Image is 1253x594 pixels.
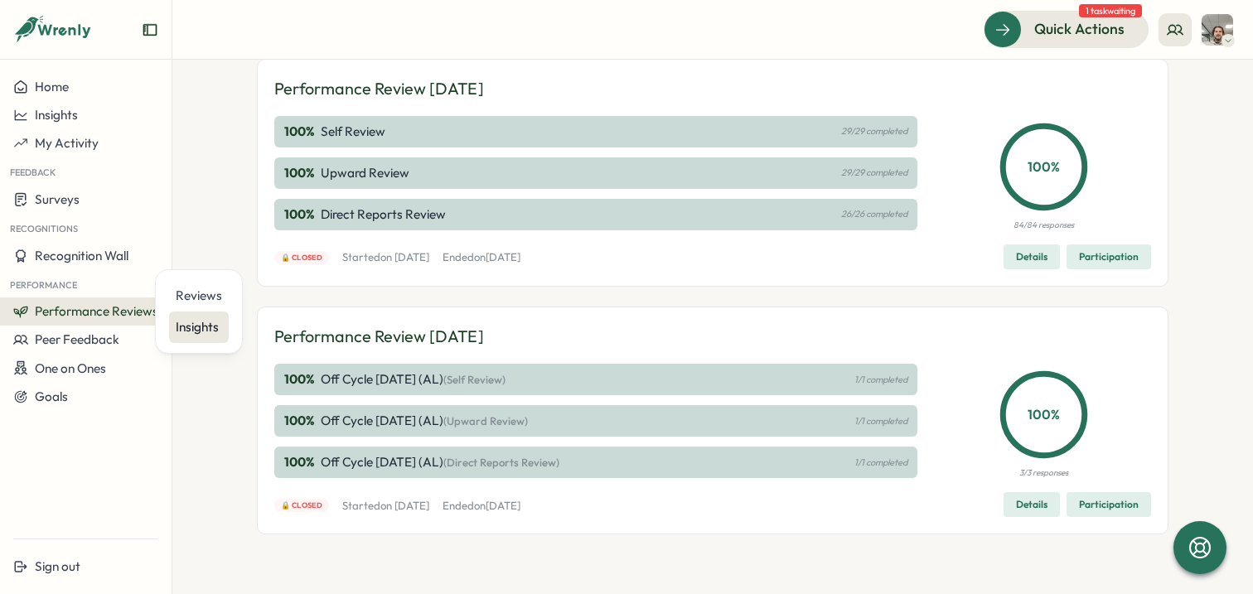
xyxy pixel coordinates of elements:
span: My Activity [35,135,99,151]
span: (Direct Reports Review) [443,456,559,469]
p: Started on [DATE] [342,499,429,514]
span: Details [1016,493,1047,516]
span: Performance Reviews [35,303,158,319]
p: Performance Review [DATE] [274,324,484,350]
p: Self Review [321,123,385,141]
p: 100 % [284,453,317,471]
a: Reviews [169,280,229,311]
img: Greg Youngman [1202,14,1233,46]
p: 100 % [284,164,317,182]
span: 🔒 Closed [281,252,323,263]
p: 1/1 completed [854,457,907,468]
p: 100 % [284,205,317,224]
span: Quick Actions [1034,18,1125,40]
p: 29/29 completed [841,167,907,178]
span: Participation [1079,245,1139,268]
p: 100 % [1004,157,1084,177]
span: Details [1016,245,1047,268]
button: Quick Actions [984,11,1149,47]
p: Ended on [DATE] [443,250,520,265]
button: Participation [1067,244,1151,269]
button: Expand sidebar [142,22,158,38]
div: Insights [176,318,222,336]
span: Sign out [35,558,80,574]
p: 84/84 responses [1014,219,1074,232]
p: Ended on [DATE] [443,499,520,514]
p: 100 % [1004,404,1084,425]
div: Reviews [176,287,222,305]
span: 1 task waiting [1079,4,1142,17]
button: Details [1004,492,1060,517]
span: Surveys [35,191,80,207]
p: Off Cycle [DATE] (AL) [321,412,528,430]
p: Started on [DATE] [342,250,429,265]
span: Participation [1079,493,1139,516]
p: 100 % [284,370,317,389]
button: Details [1004,244,1060,269]
span: (Upward Review) [443,414,528,427]
p: Performance Review [DATE] [274,76,484,102]
p: Off Cycle [DATE] (AL) [321,370,506,389]
p: Upward Review [321,164,409,182]
p: Direct Reports Review [321,205,446,224]
span: Insights [35,107,78,123]
span: (Self Review) [443,373,506,386]
span: Recognition Wall [35,248,128,263]
p: Off Cycle [DATE] (AL) [321,453,559,471]
p: 100 % [284,412,317,430]
a: Insights [169,311,229,343]
button: Participation [1067,492,1151,517]
p: 1/1 completed [854,374,907,385]
span: 🔒 Closed [281,500,323,511]
span: One on Ones [35,360,106,376]
span: Goals [35,389,68,404]
p: 3/3 responses [1019,466,1068,480]
span: Home [35,79,69,94]
p: 1/1 completed [854,416,907,427]
p: 100 % [284,123,317,141]
p: 29/29 completed [841,126,907,137]
p: 26/26 completed [841,209,907,220]
span: Peer Feedback [35,331,119,347]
